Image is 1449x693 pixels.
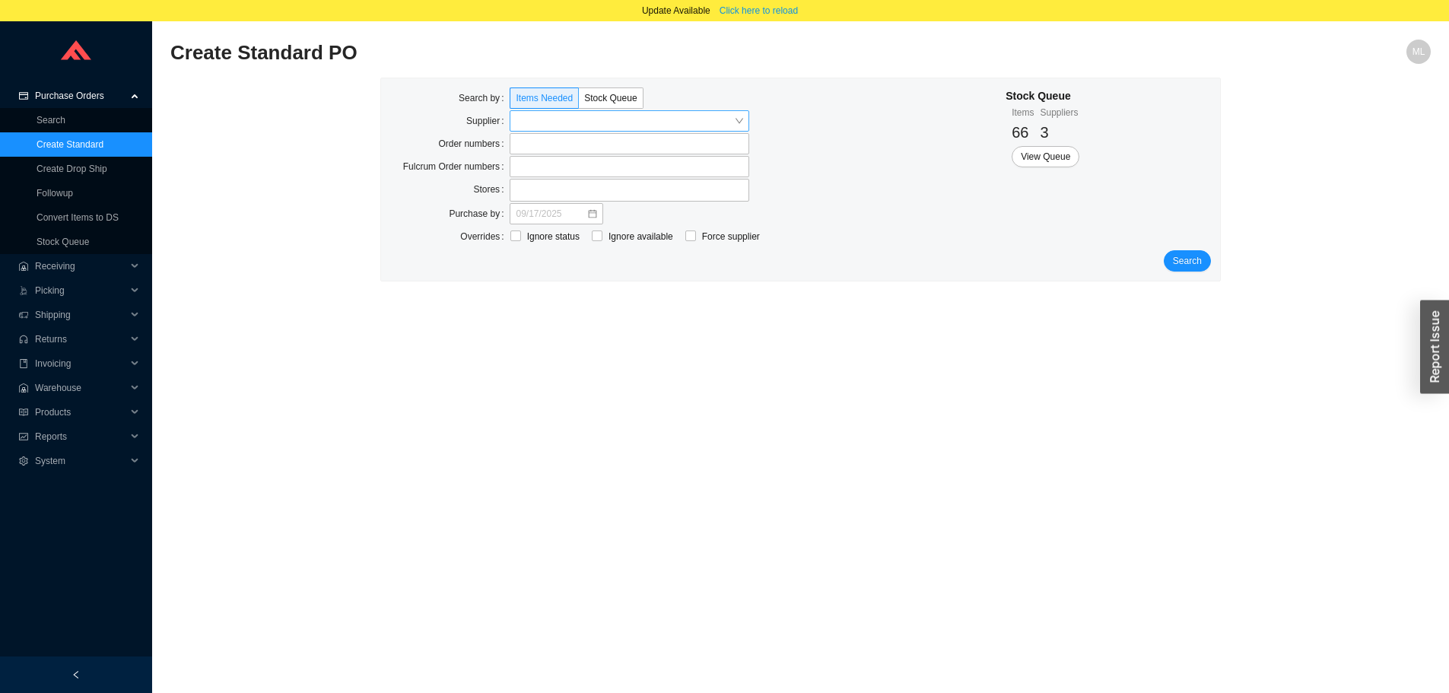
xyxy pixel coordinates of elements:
span: Picking [35,278,126,303]
label: Supplier: [466,110,510,132]
div: Suppliers [1041,105,1079,120]
span: Shipping [35,303,126,327]
button: Search [1164,250,1211,272]
span: Items Needed [516,93,573,103]
a: Stock Queue [37,237,89,247]
h2: Create Standard PO [170,40,1116,66]
span: setting [18,456,29,466]
span: read [18,408,29,417]
span: left [71,670,81,679]
span: ML [1412,40,1425,64]
a: Convert Items to DS [37,212,119,223]
span: fund [18,432,29,441]
span: 3 [1041,124,1049,141]
span: Warehouse [35,376,126,400]
label: Fulcrum Order numbers [403,156,510,177]
a: Followup [37,188,73,199]
span: Returns [35,327,126,351]
span: Invoicing [35,351,126,376]
span: Purchase Orders [35,84,126,108]
label: Purchase by [449,203,510,224]
a: Search [37,115,65,126]
label: Overrides [460,226,510,247]
span: Ignore status [521,229,586,244]
span: Force supplier [696,229,766,244]
span: 66 [1012,124,1028,141]
label: Stores [473,179,510,200]
span: View Queue [1021,149,1070,164]
a: Create Standard [37,139,103,150]
label: Order numbers [438,133,510,154]
span: customer-service [18,335,29,344]
span: Stock Queue [584,93,637,103]
span: Receiving [35,254,126,278]
div: Items [1012,105,1034,120]
span: Products [35,400,126,424]
button: View Queue [1012,146,1079,167]
span: Click here to reload [720,3,798,18]
span: Ignore available [602,229,679,244]
input: 09/17/2025 [516,206,586,221]
span: Search [1173,253,1202,269]
span: book [18,359,29,368]
span: System [35,449,126,473]
span: credit-card [18,91,29,100]
span: Reports [35,424,126,449]
a: Create Drop Ship [37,164,107,174]
div: Stock Queue [1006,87,1079,105]
label: Search by [459,87,510,109]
